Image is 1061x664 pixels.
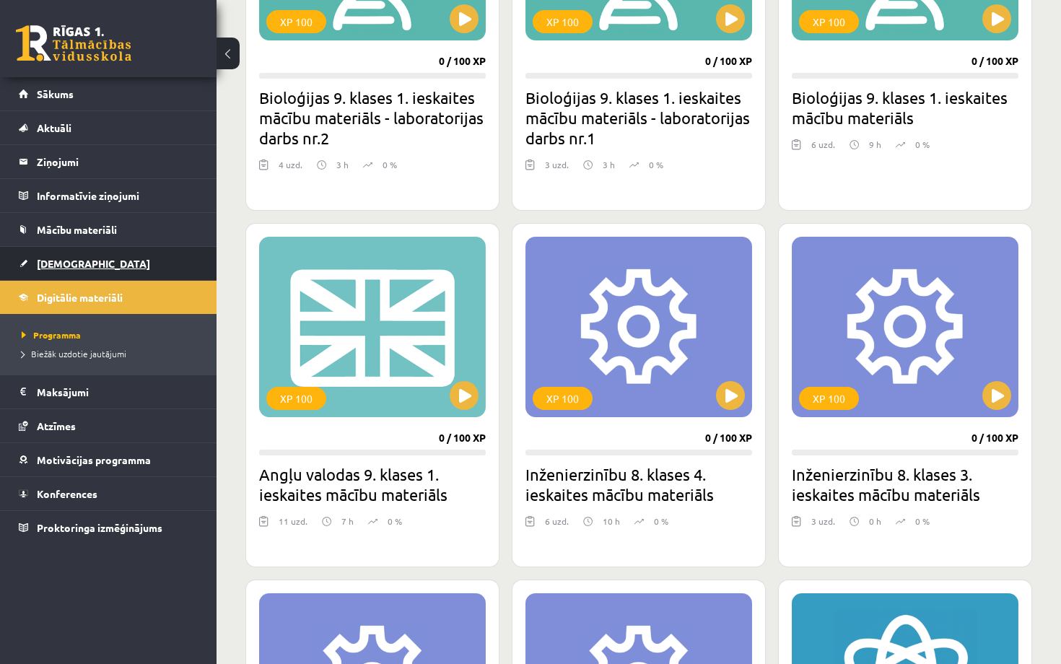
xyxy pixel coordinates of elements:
[654,515,668,528] p: 0 %
[19,511,198,544] a: Proktoringa izmēģinājums
[545,515,569,536] div: 6 uzd.
[279,515,307,536] div: 11 uzd.
[37,375,198,409] legend: Maksājumi
[19,409,198,442] a: Atzīmes
[341,515,354,528] p: 7 h
[279,158,302,180] div: 4 uzd.
[603,158,615,171] p: 3 h
[388,515,402,528] p: 0 %
[869,515,881,528] p: 0 h
[37,87,74,100] span: Sākums
[19,77,198,110] a: Sākums
[37,487,97,500] span: Konferences
[266,387,326,410] div: XP 100
[22,329,81,341] span: Programma
[19,443,198,476] a: Motivācijas programma
[266,10,326,33] div: XP 100
[533,387,593,410] div: XP 100
[383,158,397,171] p: 0 %
[811,138,835,160] div: 6 uzd.
[649,158,663,171] p: 0 %
[869,138,881,151] p: 9 h
[19,477,198,510] a: Konferences
[19,179,198,212] a: Informatīvie ziņojumi
[19,111,198,144] a: Aktuāli
[37,121,71,134] span: Aktuāli
[37,291,123,304] span: Digitālie materiāli
[915,515,930,528] p: 0 %
[336,158,349,171] p: 3 h
[37,145,198,178] legend: Ziņojumi
[915,138,930,151] p: 0 %
[525,464,752,504] h2: Inženierzinību 8. klases 4. ieskaites mācību materiāls
[811,515,835,536] div: 3 uzd.
[792,87,1018,128] h2: Bioloģijas 9. klases 1. ieskaites mācību materiāls
[22,348,126,359] span: Biežāk uzdotie jautājumi
[259,87,486,148] h2: Bioloģijas 9. klases 1. ieskaites mācību materiāls - laboratorijas darbs nr.2
[603,515,620,528] p: 10 h
[37,419,76,432] span: Atzīmes
[259,464,486,504] h2: Angļu valodas 9. klases 1. ieskaites mācību materiāls
[799,10,859,33] div: XP 100
[792,464,1018,504] h2: Inženierzinību 8. klases 3. ieskaites mācību materiāls
[16,25,131,61] a: Rīgas 1. Tālmācības vidusskola
[19,375,198,409] a: Maksājumi
[37,453,151,466] span: Motivācijas programma
[19,281,198,314] a: Digitālie materiāli
[37,179,198,212] legend: Informatīvie ziņojumi
[525,87,752,148] h2: Bioloģijas 9. klases 1. ieskaites mācību materiāls - laboratorijas darbs nr.1
[37,223,117,236] span: Mācību materiāli
[799,387,859,410] div: XP 100
[533,10,593,33] div: XP 100
[22,347,202,360] a: Biežāk uzdotie jautājumi
[19,145,198,178] a: Ziņojumi
[19,213,198,246] a: Mācību materiāli
[37,257,150,270] span: [DEMOGRAPHIC_DATA]
[22,328,202,341] a: Programma
[19,247,198,280] a: [DEMOGRAPHIC_DATA]
[37,521,162,534] span: Proktoringa izmēģinājums
[545,158,569,180] div: 3 uzd.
